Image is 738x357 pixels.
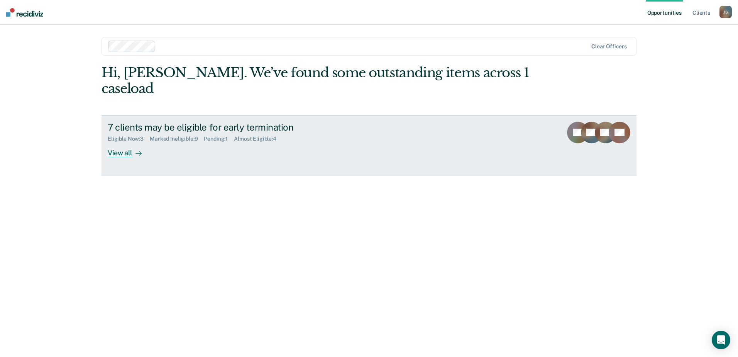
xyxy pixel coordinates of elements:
[719,6,732,18] div: J S
[719,6,732,18] button: JS
[6,8,43,17] img: Recidiviz
[150,136,204,142] div: Marked Ineligible : 9
[102,115,636,176] a: 7 clients may be eligible for early terminationEligible Now:3Marked Ineligible:9Pending:1Almost E...
[108,136,150,142] div: Eligible Now : 3
[591,43,627,50] div: Clear officers
[108,142,151,157] div: View all
[102,65,530,97] div: Hi, [PERSON_NAME]. We’ve found some outstanding items across 1 caseload
[234,136,283,142] div: Almost Eligible : 4
[108,122,379,133] div: 7 clients may be eligible for early termination
[712,331,730,349] div: Open Intercom Messenger
[204,136,234,142] div: Pending : 1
